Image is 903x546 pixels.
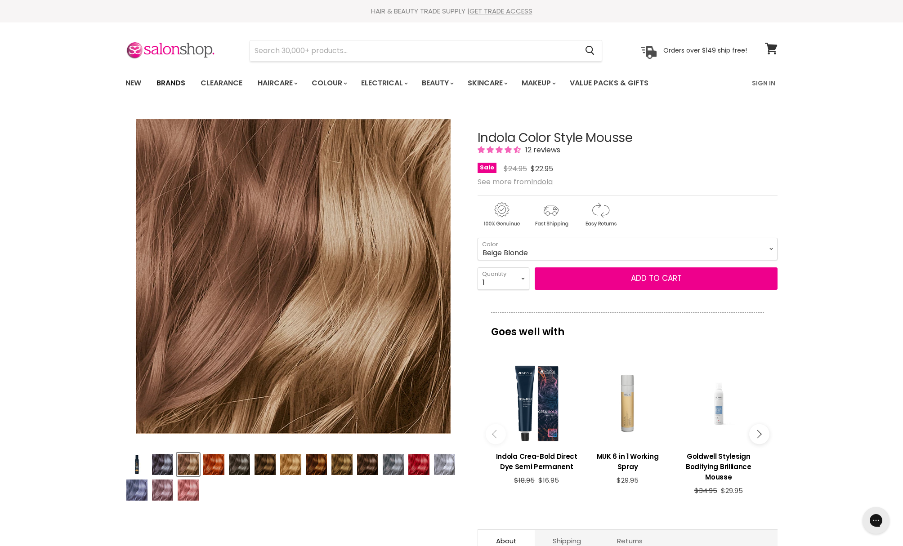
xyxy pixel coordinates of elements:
[151,453,174,476] button: Indola Color Style Mousse
[228,453,251,476] button: Indola Color Style Mousse
[721,486,743,495] span: $29.95
[478,267,529,290] select: Quantity
[504,164,527,174] span: $24.95
[478,177,553,187] span: See more from
[126,454,148,475] img: Indola Color Style Mousse
[306,454,327,475] img: Indola Color Style Mousse
[531,164,553,174] span: $22.95
[151,479,174,502] button: Indola Color Style Mousse
[478,145,523,155] span: 4.33 stars
[531,177,553,187] a: Indola
[514,475,535,485] span: $18.95
[356,453,379,476] button: Indola Color Style Mousse
[119,74,148,93] a: New
[255,454,276,475] img: Indola Color Style Mousse
[250,40,578,61] input: Search
[114,70,789,96] nav: Main
[678,451,760,482] h3: Goldwell Stylesign Bodifying Brilliance Mousse
[535,267,778,290] button: Add to cart
[496,451,577,472] h3: Indola Crea-Bold Direct Dye Semi Permanent
[124,450,463,502] div: Product thumbnails
[229,454,250,475] img: Indola Color Style Mousse
[150,74,192,93] a: Brands
[152,479,173,501] img: Indola Color Style Mousse
[747,74,781,93] a: Sign In
[586,451,668,472] h3: MUK 6 in 1 Working Spray
[461,74,513,93] a: Skincare
[254,453,277,476] button: Indola Color Style Mousse
[178,479,199,501] img: Indola Color Style Mousse
[478,163,496,173] span: Sale
[478,201,525,228] img: genuine.gif
[119,70,701,96] ul: Main menu
[114,7,789,16] div: HAIR & BEAUTY TRADE SUPPLY |
[126,479,148,501] img: Indola Color Style Mousse
[383,454,404,475] img: Indola Color Style Mousse
[433,453,456,476] button: Indola Color Style Mousse
[663,46,747,54] p: Orders over $149 ship free!
[858,504,894,537] iframe: Gorgias live chat messenger
[305,453,328,476] button: Indola Color Style Mousse
[527,201,575,228] img: shipping.gif
[523,145,560,155] span: 12 reviews
[617,475,639,485] span: $29.95
[178,454,199,475] img: Indola Color Style Mousse
[177,453,200,476] button: Indola Color Style Mousse
[578,40,602,61] button: Search
[469,6,532,16] a: GET TRADE ACCESS
[407,453,430,476] button: Indola Color Style Mousse
[177,479,200,502] button: Indola Color Style Mousse
[357,454,378,475] img: Indola Color Style Mousse
[203,454,224,475] img: Indola Color Style Mousse
[563,74,655,93] a: Value Packs & Gifts
[250,40,602,62] form: Product
[280,454,301,475] img: Indola Color Style Mousse
[515,74,561,93] a: Makeup
[382,453,405,476] button: Indola Color Style Mousse
[202,453,225,476] button: Indola Color Style Mousse
[152,454,173,475] img: Indola Color Style Mousse
[631,273,682,284] span: Add to cart
[678,444,760,487] a: View product:Goldwell Stylesign Bodifying Brilliance Mousse
[434,454,455,475] img: Indola Color Style Mousse
[538,475,559,485] span: $16.95
[305,74,353,93] a: Colour
[125,479,148,502] button: Indola Color Style Mousse
[577,201,624,228] img: returns.gif
[478,131,778,145] h1: Indola Color Style Mousse
[251,74,303,93] a: Haircare
[125,109,461,444] div: Indola Color Style Mousse image. Click or Scroll to Zoom.
[408,454,429,475] img: Indola Color Style Mousse
[136,119,451,434] img: Indola Color Style Mousse
[694,486,717,495] span: $34.95
[586,444,668,476] a: View product:MUK 6 in 1 Working Spray
[194,74,249,93] a: Clearance
[415,74,459,93] a: Beauty
[496,444,577,476] a: View product:Indola Crea-Bold Direct Dye Semi Permanent
[354,74,413,93] a: Electrical
[331,454,353,475] img: Indola Color Style Mousse
[125,453,148,476] button: Indola Color Style Mousse
[491,312,764,342] p: Goes well with
[279,453,302,476] button: Indola Color Style Mousse
[331,453,353,476] button: Indola Color Style Mousse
